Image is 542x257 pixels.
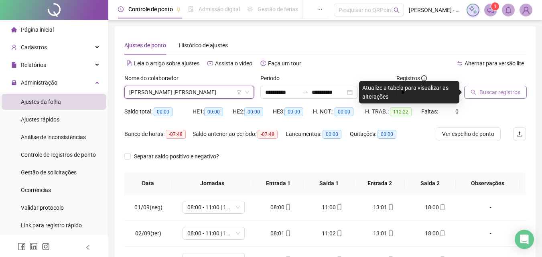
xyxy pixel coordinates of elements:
[304,172,354,194] th: Saída 1
[462,179,514,188] span: Observações
[467,203,514,212] div: -
[124,42,166,49] span: Ajustes de ponto
[365,107,421,116] div: H. TRAB.:
[128,6,173,12] span: Controle de ponto
[21,152,96,158] span: Controle de registros de ponto
[207,61,213,66] span: youtube
[286,130,350,139] div: Lançamentos:
[176,7,181,12] span: pushpin
[135,230,161,237] span: 02/09(ter)
[354,172,405,194] th: Entrada 2
[215,60,252,67] span: Assista o vídeo
[188,6,194,12] span: file-done
[416,203,454,212] div: 18:00
[262,229,300,238] div: 08:01
[436,127,501,140] button: Ver espelho de ponto
[273,107,313,116] div: HE 3:
[421,75,427,81] span: info-circle
[313,229,351,238] div: 11:02
[21,116,59,123] span: Ajustes rápidos
[129,86,249,98] span: BRUNA BORGES ARANTES CLEMENTINO
[124,74,184,83] label: Nome do colaborador
[260,74,285,83] label: Período
[491,2,499,10] sup: 1
[350,130,406,139] div: Quitações:
[21,62,46,68] span: Relatórios
[193,107,233,116] div: HE 1:
[204,107,223,116] span: 00:00
[166,130,186,139] span: -07:48
[302,89,309,95] span: to
[359,81,459,103] div: Atualize a tabela para visualizar as alterações
[233,107,273,116] div: HE 2:
[455,108,459,115] span: 0
[237,90,242,95] span: filter
[199,6,240,12] span: Admissão digital
[378,130,396,139] span: 00:00
[442,130,494,138] span: Ver espelho de ponto
[335,107,353,116] span: 00:00
[516,131,523,137] span: upload
[187,201,240,213] span: 08:00 - 11:00 | 13:00 - 18:00
[258,130,278,139] span: -07:48
[479,88,520,97] span: Buscar registros
[471,89,476,95] span: search
[21,169,77,176] span: Gestão de solicitações
[405,172,455,194] th: Saída 2
[457,61,463,66] span: swap
[394,7,400,13] span: search
[505,6,512,14] span: bell
[21,79,57,86] span: Administração
[172,172,253,194] th: Jornadas
[258,6,298,12] span: Gestão de férias
[245,90,250,95] span: down
[515,230,534,249] div: Open Intercom Messenger
[11,27,17,32] span: home
[284,231,291,236] span: mobile
[387,231,394,236] span: mobile
[11,45,17,50] span: user-add
[134,204,162,210] span: 01/09(seg)
[284,107,303,116] span: 00:00
[464,86,527,99] button: Buscar registros
[336,204,342,210] span: mobile
[416,229,454,238] div: 18:00
[284,204,291,210] span: mobile
[268,60,301,67] span: Faça um tour
[85,245,91,250] span: left
[364,203,403,212] div: 13:01
[118,6,124,12] span: clock-circle
[469,6,477,14] img: sparkle-icon.fc2bf0ac1784a2077858766a79e2daf3.svg
[421,108,439,115] span: Faltas:
[124,107,193,116] div: Saldo total:
[21,44,47,51] span: Cadastros
[187,227,240,239] span: 08:00 - 11:00 | 13:00 - 18:00
[317,6,323,12] span: ellipsis
[124,130,193,139] div: Banco de horas:
[260,61,266,66] span: history
[439,231,445,236] span: mobile
[396,74,427,83] span: Registros
[21,99,61,105] span: Ajustes da folha
[439,204,445,210] span: mobile
[494,4,497,9] span: 1
[179,42,228,49] span: Histórico de ajustes
[247,6,253,12] span: sun
[253,172,304,194] th: Entrada 1
[364,229,403,238] div: 13:01
[467,229,514,238] div: -
[456,172,520,194] th: Observações
[313,107,365,116] div: H. NOT.:
[302,89,309,95] span: swap-right
[244,107,263,116] span: 00:00
[134,60,199,67] span: Leia o artigo sobre ajustes
[409,6,462,14] span: [PERSON_NAME] - Prestadora de Serviços
[11,80,17,85] span: lock
[21,204,64,211] span: Validar protocolo
[154,107,173,116] span: 00:00
[390,107,412,116] span: 112:22
[30,243,38,251] span: linkedin
[487,6,494,14] span: notification
[131,152,222,161] span: Separar saldo positivo e negativo?
[126,61,132,66] span: file-text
